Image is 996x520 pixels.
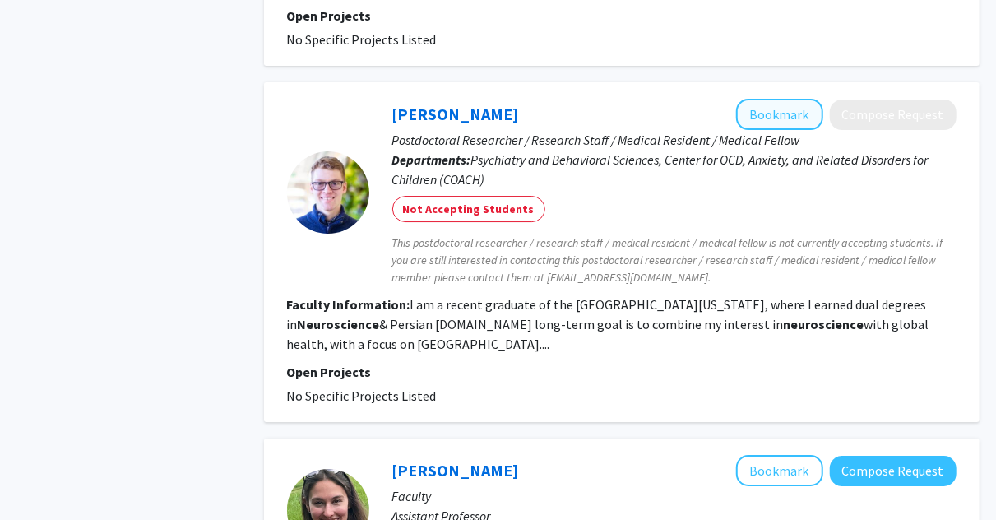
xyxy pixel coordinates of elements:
[287,388,437,404] span: No Specific Projects Listed
[736,99,823,130] button: Add Nathan Boyle to Bookmarks
[287,296,929,352] fg-read-more: I am a recent graduate of the [GEOGRAPHIC_DATA][US_STATE], where I earned dual degrees in & Persi...
[12,446,70,508] iframe: Chat
[830,456,957,486] button: Compose Request to Melissa Stockbridge
[830,100,957,130] button: Compose Request to Nathan Boyle
[287,31,437,48] span: No Specific Projects Listed
[392,460,519,481] a: [PERSON_NAME]
[736,455,823,486] button: Add Melissa Stockbridge to Bookmarks
[392,234,957,286] span: This postdoctoral researcher / research staff / medical resident / medical fellow is not currentl...
[392,196,545,222] mat-chip: Not Accepting Students
[392,151,471,168] b: Departments:
[287,6,957,26] p: Open Projects
[392,486,957,506] p: Faculty
[392,104,519,124] a: [PERSON_NAME]
[392,151,929,188] span: Psychiatry and Behavioral Sciences, Center for OCD, Anxiety, and Related Disorders for Children (...
[287,296,410,313] b: Faculty Information:
[784,316,864,332] b: neuroscience
[392,130,957,150] p: Postdoctoral Researcher / Research Staff / Medical Resident / Medical Fellow
[298,316,380,332] b: Neuroscience
[287,362,957,382] p: Open Projects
